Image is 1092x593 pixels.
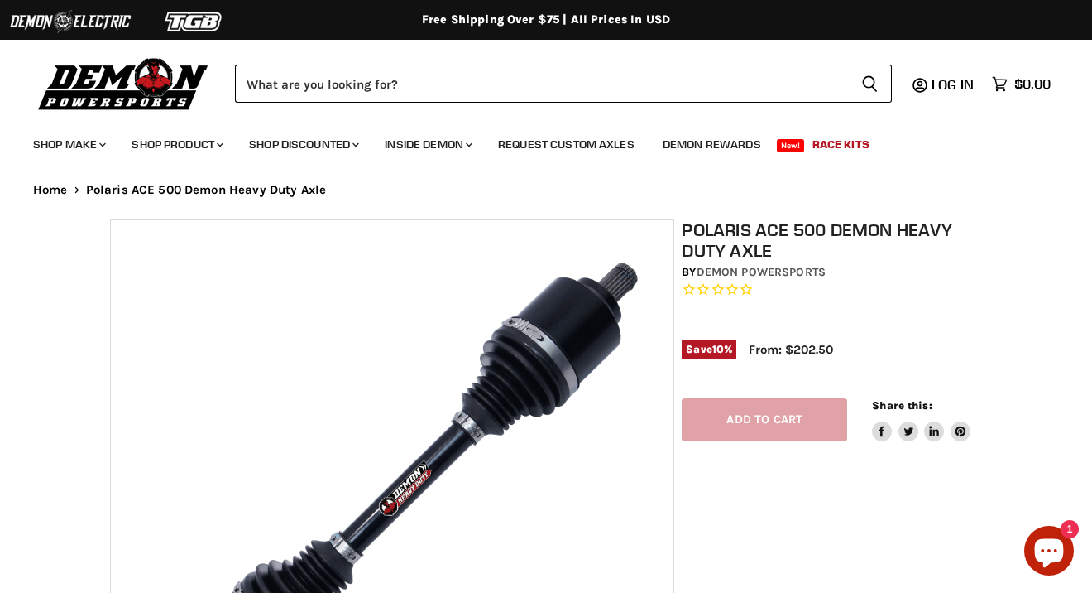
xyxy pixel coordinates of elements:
span: $0.00 [1014,76,1051,92]
span: Polaris ACE 500 Demon Heavy Duty Axle [86,183,327,197]
span: Rated 0.0 out of 5 stars 0 reviews [682,282,989,299]
button: Search [848,65,892,103]
span: New! [777,139,805,152]
h1: Polaris ACE 500 Demon Heavy Duty Axle [682,219,989,261]
span: Share this: [872,399,932,412]
img: TGB Logo 2 [132,6,256,37]
img: Demon Powersports [33,54,214,113]
div: by [682,263,989,282]
span: 10 [712,343,724,355]
a: $0.00 [984,72,1059,96]
form: Product [235,65,892,103]
a: Home [33,183,68,197]
a: Shop Make [21,128,116,162]
a: Request Custom Axles [486,128,647,162]
inbox-online-store-chat: Shopify online store chat [1019,526,1079,580]
span: Log in [932,76,974,93]
aside: Share this: [872,398,970,442]
a: Race Kits [800,128,882,162]
a: Demon Rewards [650,128,773,162]
img: Demon Electric Logo 2 [8,6,132,37]
a: Demon Powersports [697,265,826,279]
a: Inside Demon [372,128,482,162]
a: Log in [924,77,984,92]
ul: Main menu [21,121,1046,162]
span: From: $202.50 [749,342,833,357]
a: Shop Product [119,128,233,162]
a: Shop Discounted [237,128,369,162]
span: Save % [682,340,736,359]
input: Search [235,65,848,103]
